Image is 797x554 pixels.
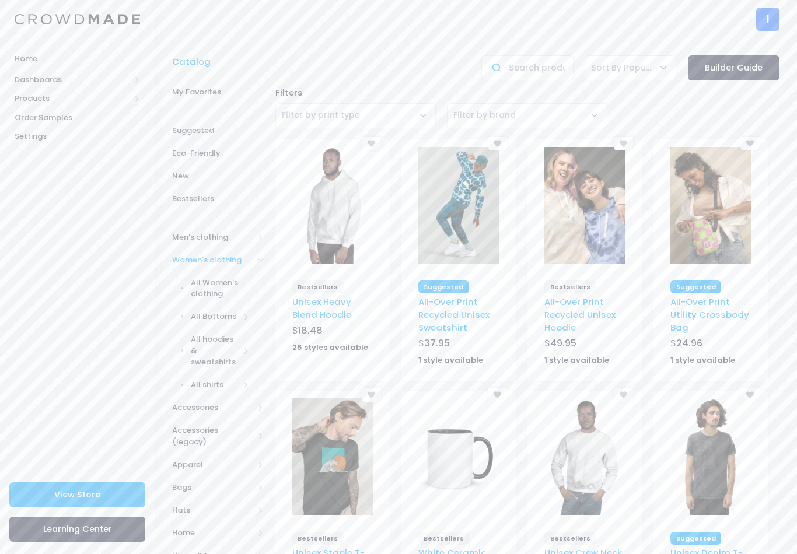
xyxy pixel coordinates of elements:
[191,311,240,322] span: All Bottoms
[172,142,264,164] a: Eco-Friendly
[298,324,323,337] span: 18.48
[418,532,470,545] span: Bestsellers
[172,86,264,98] span: My Favorites
[172,254,254,266] span: Women's clothing
[292,324,373,340] div: $
[157,271,264,306] a: All Women's clothing
[172,164,264,187] a: New
[591,62,653,74] span: Sort By Popular
[447,103,607,128] span: Filter by brand
[191,277,250,300] span: All Women's clothing
[670,280,721,293] span: Suggested
[481,55,573,80] input: Search products
[418,296,490,334] a: All-Over Print Recycled Unisex Sweatshirt
[275,103,436,128] span: Filter by print type
[172,170,264,182] span: New
[670,355,735,366] strong: 1 style available
[172,232,254,243] span: Men's clothing
[191,379,240,391] span: All shirts
[15,14,140,25] img: Logo
[270,86,785,99] div: Filters
[585,55,676,80] span: Sort By Popular
[292,342,368,353] strong: 26 styles available
[54,489,100,500] span: View Store
[9,517,145,542] a: Learning Center
[172,148,264,159] span: Eco-Friendly
[544,355,609,366] strong: 1 style available
[172,459,254,471] span: Apparel
[191,334,240,368] span: All hoodies & sweatshirts
[756,8,779,31] div: I
[418,336,499,353] div: $
[292,280,344,293] span: Bestsellers
[544,280,596,293] span: Bestsellers
[292,532,344,545] span: Bestsellers
[15,74,130,86] span: Dashboards
[15,131,140,142] span: Settings
[292,296,351,321] a: Unisex Heavy Blend Hoodie
[172,125,264,136] span: Suggested
[544,532,596,545] span: Bestsellers
[172,482,254,493] span: Bags
[688,55,779,80] a: Builder Guide
[418,355,483,366] strong: 1 style available
[43,523,112,535] span: Learning Center
[670,296,749,334] a: All-Over Print Utility Crossbody Bag
[172,187,264,210] a: Bestsellers
[15,112,140,124] span: Order Samples
[172,55,216,68] a: Catalog
[172,193,264,205] span: Bestsellers
[172,504,254,516] span: Hats
[172,402,254,413] span: Accessories
[670,336,751,353] div: $
[282,109,360,121] span: Filter by print type
[172,425,254,447] span: Accessories (legacy)
[172,80,264,103] a: My Favorites
[15,53,140,65] span: Home
[550,336,576,350] span: 49.95
[544,336,625,353] div: $
[544,296,616,334] a: All-Over Print Recycled Unisex Hoodie
[172,527,254,539] span: Home
[15,93,130,104] span: Products
[453,109,516,121] span: Filter by brand
[418,280,469,293] span: Suggested
[424,336,450,350] span: 37.95
[172,119,264,142] a: Suggested
[670,532,721,545] span: Suggested
[9,482,145,507] a: View Store
[676,336,702,350] span: 24.96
